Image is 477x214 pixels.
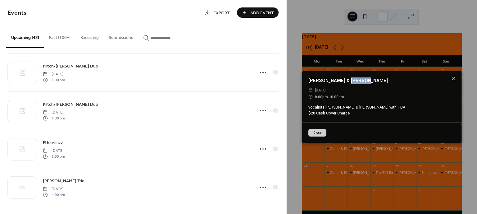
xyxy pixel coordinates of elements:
a: Ethio-Jazz [43,139,63,146]
button: Past (100+) [44,25,75,47]
button: Close [308,129,326,137]
span: [DATE] [43,72,65,77]
button: Add Event [237,7,279,18]
div: ​ [308,94,313,100]
a: Export [200,7,234,18]
span: [DATE] [43,186,65,192]
span: [DATE] [43,110,65,115]
span: Events [8,7,27,19]
div: vocalists [PERSON_NAME] & [PERSON_NAME] with TBA $20 Cash Cover Charge [302,105,461,116]
button: Upcoming (42) [6,25,44,48]
a: Piltch/[PERSON_NAME] Duo [43,101,98,108]
div: ​ [308,87,313,93]
span: Export [213,10,230,16]
span: 8:00 pm [43,154,65,159]
div: [PERSON_NAME] & [PERSON_NAME] [302,77,461,84]
button: Submissions [104,25,138,47]
span: 8:00pm [315,95,328,99]
button: Recurring [75,25,104,47]
span: 4:00 pm [43,192,65,198]
span: 8:00 pm [43,77,65,83]
span: Piltch/[PERSON_NAME] Duo [43,63,98,70]
a: Piltch/[PERSON_NAME] Duo [43,63,98,70]
span: [DATE] [315,87,326,93]
a: [PERSON_NAME] Trio [43,177,84,184]
span: - [328,95,329,99]
span: 4:00 pm [43,115,65,121]
span: 10:00pm [329,95,344,99]
span: [DATE] [43,148,65,154]
span: Add Event [250,10,274,16]
span: [PERSON_NAME] Trio [43,178,84,184]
